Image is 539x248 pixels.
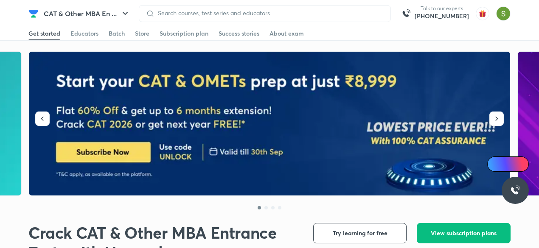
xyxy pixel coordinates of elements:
span: Ai Doubts [501,161,524,167]
div: Success stories [219,29,259,38]
img: Samridhi Vij [496,6,511,21]
button: Try learning for free [313,223,407,243]
a: [PHONE_NUMBER] [415,12,469,20]
div: Get started [28,29,60,38]
a: Subscription plan [160,27,208,40]
button: CAT & Other MBA En ... [39,5,135,22]
div: Subscription plan [160,29,208,38]
a: About exam [269,27,304,40]
img: ttu [510,185,520,195]
div: Educators [70,29,98,38]
a: Success stories [219,27,259,40]
a: Get started [28,27,60,40]
span: Try learning for free [333,229,387,237]
p: Talk to our experts [415,5,469,12]
span: View subscription plans [431,229,497,237]
div: Store [135,29,149,38]
div: Batch [109,29,125,38]
img: Company Logo [28,8,39,19]
a: Batch [109,27,125,40]
a: Educators [70,27,98,40]
img: Icon [492,161,499,167]
a: Store [135,27,149,40]
a: Ai Doubts [487,156,529,172]
img: call-us [398,5,415,22]
img: avatar [476,7,489,20]
input: Search courses, test series and educators [154,10,384,17]
button: View subscription plans [417,223,511,243]
div: About exam [269,29,304,38]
